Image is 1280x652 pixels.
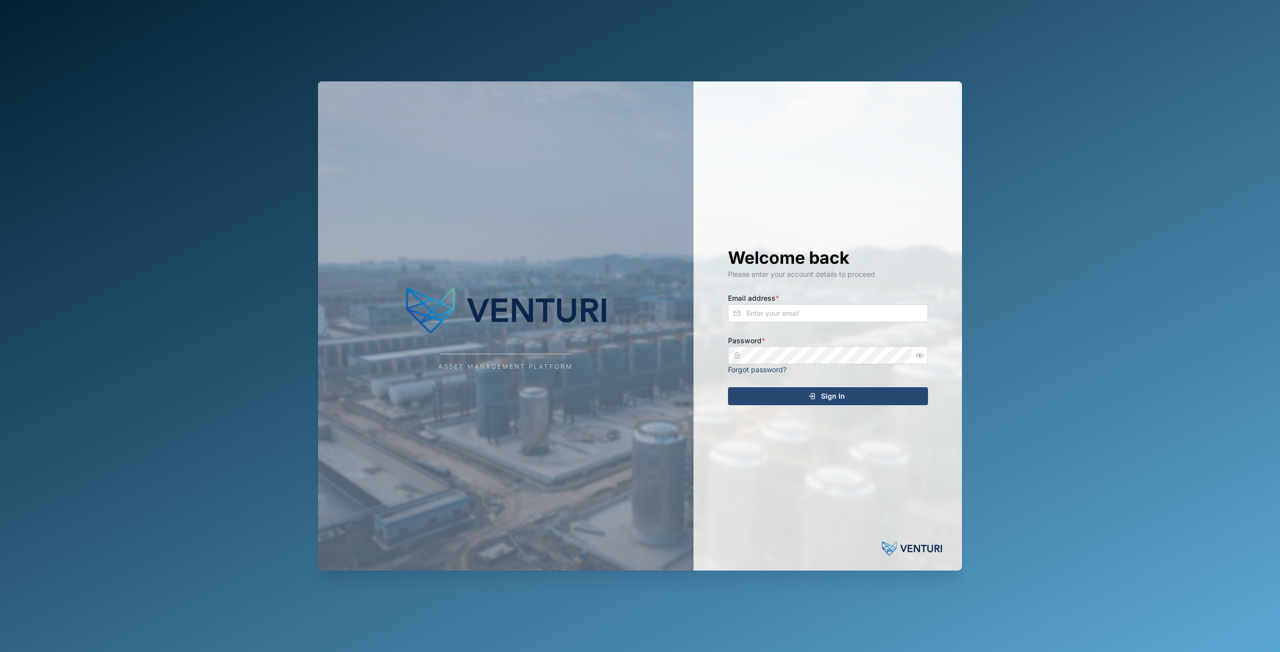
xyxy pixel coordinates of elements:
[728,247,928,269] h1: Welcome back
[728,293,779,304] label: Email address
[728,365,786,374] a: Forgot password?
[728,387,928,405] button: Sign In
[728,335,765,346] label: Password
[728,269,928,280] div: Please enter your account details to proceed
[821,388,845,405] span: Sign In
[882,539,942,559] img: Powered by: Venturi
[438,362,573,372] div: Asset Management Platform
[728,304,928,322] input: Enter your email
[406,281,606,341] img: Company Logo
